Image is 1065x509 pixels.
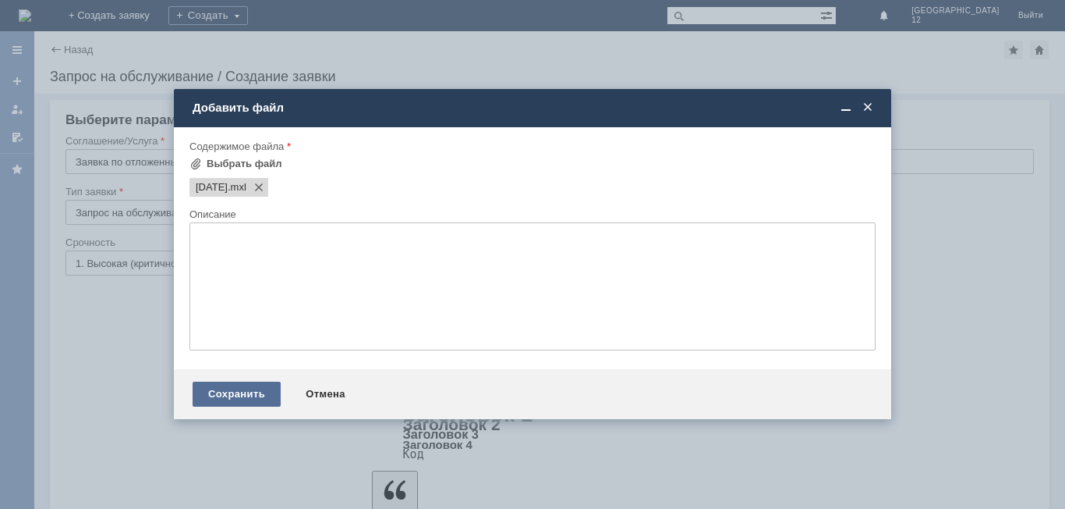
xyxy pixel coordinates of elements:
[838,101,854,115] span: Свернуть (Ctrl + M)
[860,101,876,115] span: Закрыть
[193,101,876,115] div: Добавить файл
[228,181,246,194] span: 06.09.2025.mxl
[189,141,872,151] div: Содержимое файла
[189,209,872,219] div: Описание
[207,158,282,170] div: Выбрать файл
[6,6,228,31] div: прошу удалить отложенные [PERSON_NAME], спасибо
[196,181,228,194] span: 06.09.2025.mxl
